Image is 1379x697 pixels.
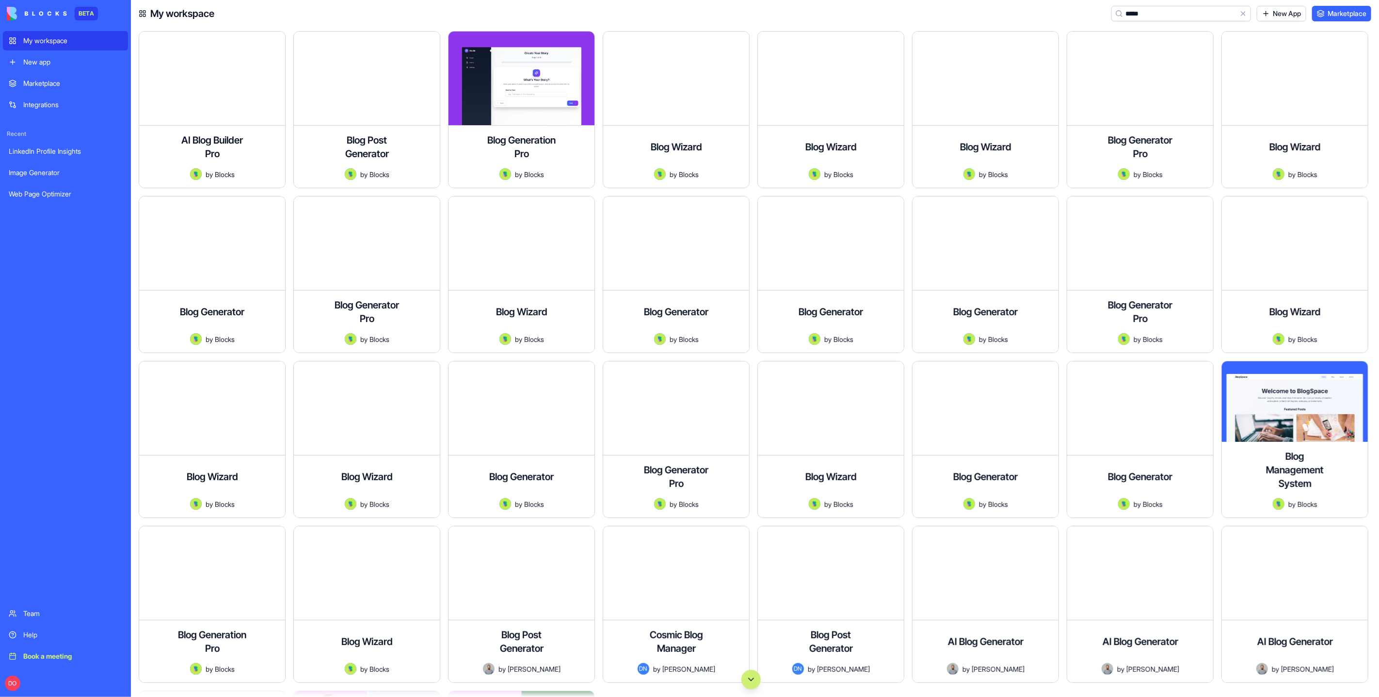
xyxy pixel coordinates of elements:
[1256,450,1334,490] h4: Blog Management System
[1143,169,1163,179] span: Blocks
[515,499,522,509] span: by
[1281,664,1334,674] span: [PERSON_NAME]
[215,499,235,509] span: Blocks
[792,628,870,655] h4: Blog Post Generator
[1288,499,1296,509] span: by
[483,133,561,161] h4: Blog Generation Pro
[1102,663,1113,675] img: Avatar
[190,663,202,675] img: Avatar
[9,146,122,156] div: LinkedIn Profile Insights
[1117,664,1124,674] span: by
[448,31,595,188] a: Blog Generation ProAvatarbyBlocks
[23,609,122,618] div: Team
[603,196,750,353] a: Blog GeneratorAvatarbyBlocks
[515,169,522,179] span: by
[824,169,832,179] span: by
[963,498,975,510] img: Avatar
[1067,31,1214,188] a: Blog Generator ProAvatarbyBlocks
[75,7,98,20] div: BETA
[489,470,554,484] h4: Blog Generator
[960,140,1011,154] h4: Blog Wizard
[979,499,986,509] span: by
[515,334,522,344] span: by
[23,57,122,67] div: New app
[1134,334,1141,344] span: by
[638,663,649,675] span: DN
[1221,526,1368,683] a: AI Blog GeneratorAvatarby[PERSON_NAME]
[912,361,1059,518] a: Blog GeneratorAvatarbyBlocks
[988,334,1008,344] span: Blocks
[360,334,368,344] span: by
[1298,334,1317,344] span: Blocks
[1298,499,1317,509] span: Blocks
[215,169,235,179] span: Blocks
[1221,361,1368,518] a: Blog Management SystemAvatarbyBlocks
[757,361,904,518] a: Blog WizardAvatarbyBlocks
[1256,663,1268,675] img: Avatar
[1134,499,1141,509] span: by
[670,169,677,179] span: by
[360,499,368,509] span: by
[448,361,595,518] a: Blog GeneratorAvatarbyBlocks
[190,498,202,510] img: Avatar
[328,133,406,161] h4: Blog Post Generator
[139,31,286,188] a: AI Blog Builder ProAvatarbyBlocks
[3,625,128,645] a: Help
[603,526,750,683] a: Cosmic Blog ManagerDNby[PERSON_NAME]
[962,664,970,674] span: by
[293,361,440,518] a: Blog WizardAvatarbyBlocks
[7,7,67,20] img: logo
[603,361,750,518] a: Blog Generator ProAvatarbyBlocks
[206,334,213,344] span: by
[912,31,1059,188] a: Blog WizardAvatarbyBlocks
[809,333,820,345] img: Avatar
[23,100,122,110] div: Integrations
[912,526,1059,683] a: AI Blog GeneratorAvatarby[PERSON_NAME]
[799,305,863,319] h4: Blog Generator
[1102,298,1179,325] h4: Blog Generator Pro
[809,498,820,510] img: Avatar
[508,664,561,674] span: [PERSON_NAME]
[651,140,702,154] h4: Blog Wizard
[483,628,561,655] h4: Blog Post Generator
[670,334,677,344] span: by
[953,305,1018,319] h4: Blog Generator
[953,470,1018,484] h4: Blog Generator
[345,168,356,180] img: Avatar
[644,305,708,319] h4: Blog Generator
[963,333,975,345] img: Avatar
[206,169,213,179] span: by
[174,133,251,161] h4: AI Blog Builder Pro
[499,498,511,510] img: Avatar
[1273,168,1284,180] img: Avatar
[757,196,904,353] a: Blog GeneratorAvatarbyBlocks
[1103,635,1178,648] h4: AI Blog Generator
[679,334,699,344] span: Blocks
[654,498,666,510] img: Avatar
[1272,664,1279,674] span: by
[1298,169,1317,179] span: Blocks
[662,664,715,674] span: [PERSON_NAME]
[23,36,122,46] div: My workspace
[341,635,393,648] h4: Blog Wizard
[187,470,238,484] h4: Blog Wizard
[1288,334,1296,344] span: by
[979,334,986,344] span: by
[679,169,699,179] span: Blocks
[215,664,235,674] span: Blocks
[3,604,128,623] a: Team
[9,189,122,199] div: Web Page Optimizer
[328,298,406,325] h4: Blog Generator Pro
[1118,168,1130,180] img: Avatar
[809,168,820,180] img: Avatar
[654,333,666,345] img: Avatar
[638,463,715,490] h4: Blog Generator Pro
[834,169,853,179] span: Blocks
[345,333,356,345] img: Avatar
[345,498,356,510] img: Avatar
[150,7,214,20] h4: My workspace
[824,334,832,344] span: by
[1108,470,1172,484] h4: Blog Generator
[3,74,128,93] a: Marketplace
[1257,635,1333,648] h4: AI Blog Generator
